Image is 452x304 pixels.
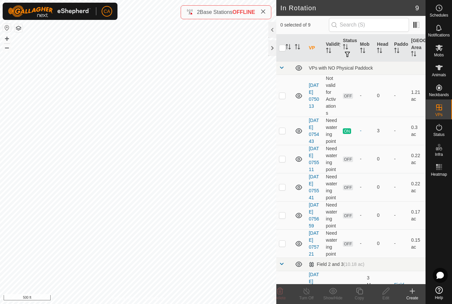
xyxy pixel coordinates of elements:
td: Not valid for Activations [323,75,340,117]
span: Mobs [434,53,444,57]
p-sorticon: Activate to sort [377,49,382,54]
span: OFF [343,93,353,99]
td: 0 [374,229,391,258]
button: – [3,43,11,51]
span: 0 selected of 9 [280,22,329,29]
a: Help [426,284,452,302]
td: 0.15 ac [408,229,426,258]
span: Neckbands [429,93,449,97]
div: - [360,92,372,99]
input: Search (S) [329,18,409,32]
td: 0.17 ac [408,201,426,229]
span: OFF [343,185,353,190]
span: Base Stations [200,9,233,15]
td: - [391,75,409,117]
div: - [360,127,372,134]
div: - [360,240,372,247]
a: [DATE] 075013 [309,83,319,109]
td: - [391,229,409,258]
td: Need watering point [323,173,340,201]
button: Map Layers [15,24,23,32]
span: VPs [435,113,442,117]
span: Delete [274,296,286,300]
td: - [391,145,409,173]
td: Need watering point [323,145,340,173]
span: OFFLINE [233,9,255,15]
div: Edit [373,295,399,301]
a: Field 2 and 3 [394,282,406,301]
span: OFF [343,213,353,218]
div: Turn Off [293,295,320,301]
td: 3 [374,117,391,145]
td: - [391,117,409,145]
td: 0 [374,173,391,201]
div: - [360,155,372,162]
td: Need watering point [323,117,340,145]
td: 0 [374,75,391,117]
span: (10.18 ac) [343,262,364,267]
div: Field 2 and 3 [309,262,364,267]
td: - [391,173,409,201]
td: 0 [374,145,391,173]
p-sorticon: Activate to sort [295,45,300,50]
p-sorticon: Activate to sort [343,45,348,50]
span: Notifications [428,33,450,37]
div: - [360,212,372,219]
span: Status [433,133,444,137]
p-sorticon: Activate to sort [394,49,399,54]
td: 0.22 ac [408,173,426,201]
a: [DATE] 075659 [309,202,319,228]
th: Head [374,34,391,62]
td: 0 [374,201,391,229]
a: [DATE] 075443 [309,118,319,144]
th: Validity [323,34,340,62]
td: Need watering point [323,201,340,229]
td: - [391,201,409,229]
th: VP [306,34,323,62]
div: Show/Hide [320,295,346,301]
th: Mob [357,34,375,62]
span: OFF [343,241,353,247]
span: ON [343,128,351,134]
a: [DATE] 075541 [309,174,319,200]
th: Paddock [391,34,409,62]
span: Heatmap [431,172,447,176]
a: Contact Us [145,295,164,301]
a: [DATE] 075721 [309,230,319,257]
span: CA [104,8,110,15]
h2: In Rotation [280,4,415,12]
span: OFF [343,156,353,162]
p-sorticon: Activate to sort [411,52,416,57]
a: [DATE] 075511 [309,146,319,172]
span: 2 [197,9,200,15]
div: Copy [346,295,373,301]
th: [GEOGRAPHIC_DATA] Area [408,34,426,62]
p-sorticon: Activate to sort [286,45,291,50]
td: Need watering point [323,229,340,258]
div: Create [399,295,426,301]
span: Animals [432,73,446,77]
img: Gallagher Logo [8,5,91,17]
span: Schedules [429,13,448,17]
td: 0.22 ac [408,145,426,173]
p-sorticon: Activate to sort [326,49,331,54]
button: Reset Map [3,24,11,32]
th: Status [340,34,357,62]
span: 9 [415,3,419,13]
div: - [360,184,372,191]
td: 0.3 ac [408,117,426,145]
td: 1.21 ac [408,75,426,117]
p-sorticon: Activate to sort [360,49,365,54]
button: + [3,35,11,43]
div: VPs with NO Physical Paddock [309,65,423,71]
span: Infra [435,152,443,156]
a: Privacy Policy [112,295,137,301]
span: Help [435,296,443,300]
